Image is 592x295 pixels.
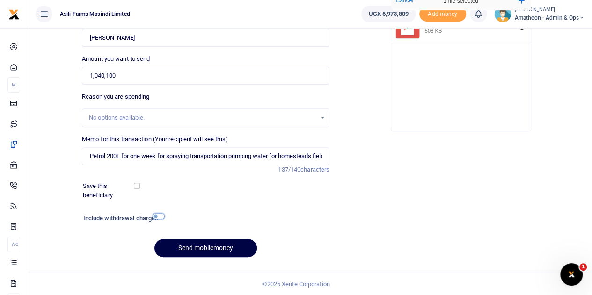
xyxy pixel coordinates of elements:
label: Reason you are spending [82,92,149,101]
iframe: Intercom live chat [560,263,583,286]
button: Send mobilemoney [154,239,257,257]
a: profile-user [PERSON_NAME] Amatheon - Admin & Ops [494,6,585,22]
input: Enter extra information [82,147,329,165]
input: UGX [82,67,329,85]
li: Wallet ballance [358,6,419,22]
input: Loading name... [82,29,329,47]
span: 1 [579,263,587,271]
span: Amatheon - Admin & Ops [515,14,585,22]
a: logo-small logo-large logo-large [8,10,20,17]
span: Asili Farms Masindi Limited [56,10,134,18]
a: Add money [419,10,466,17]
div: 508 KB [425,28,442,34]
li: M [7,77,20,93]
span: Add money [419,7,466,22]
label: Amount you want to send [82,54,150,64]
span: 137/140 [278,166,300,173]
img: logo-small [8,9,20,20]
small: [PERSON_NAME] [515,6,585,14]
div: No options available. [89,113,316,122]
span: UGX 6,973,809 [368,9,408,19]
label: Save this beneficiary [83,181,136,200]
a: UGX 6,973,809 [361,6,415,22]
li: Toup your wallet [419,7,466,22]
span: characters [300,166,329,173]
img: profile-user [494,6,511,22]
label: Memo for this transaction (Your recipient will see this) [82,135,228,144]
li: Ac [7,237,20,252]
h6: Include withdrawal charges [83,215,161,222]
